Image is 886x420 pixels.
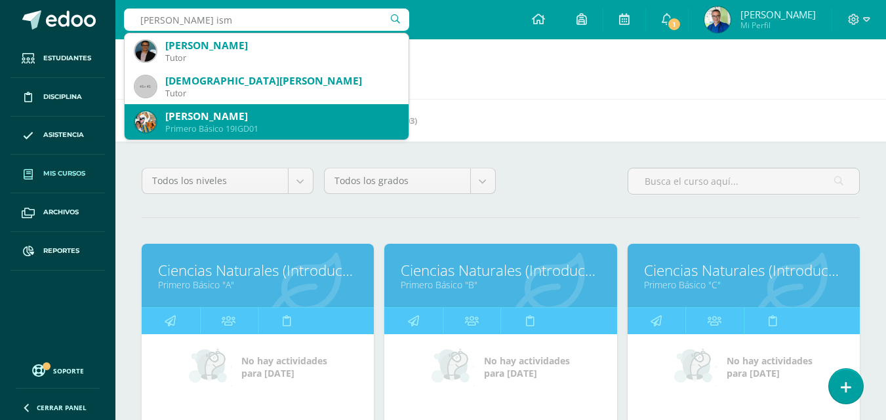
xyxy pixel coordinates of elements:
[158,260,357,280] a: Ciencias Naturales (Introducción a la Biología)
[740,8,816,21] span: [PERSON_NAME]
[644,260,843,280] a: Ciencias Naturales (Introducción a la Biología)
[135,41,156,62] img: 380cab1aa45df0414879aca76f656672.png
[165,109,398,123] div: [PERSON_NAME]
[10,155,105,193] a: Mis cursos
[189,347,232,387] img: no_activities_small.png
[152,168,278,193] span: Todos los niveles
[53,366,84,375] span: Soporte
[165,123,398,134] div: Primero Básico 19IGD01
[10,232,105,271] a: Reportes
[667,17,681,31] span: 1
[704,7,731,33] img: a16637801c4a6befc1e140411cafe4ae.png
[10,78,105,117] a: Disciplina
[10,117,105,155] a: Asistencia
[43,207,79,218] span: Archivos
[484,354,570,379] span: No hay actividades para [DATE]
[727,354,813,379] span: No hay actividades para [DATE]
[43,246,79,256] span: Reportes
[16,361,100,379] a: Soporte
[43,130,84,140] span: Asistencia
[401,278,600,291] a: Primero Básico "B"
[135,111,156,132] img: 7c5b032b0f64cae356ce47239343f57d.png
[241,354,327,379] span: No hay actividades para [DATE]
[740,20,816,31] span: Mi Perfil
[10,193,105,232] a: Archivos
[43,53,91,64] span: Estudiantes
[165,39,398,52] div: [PERSON_NAME]
[10,39,105,78] a: Estudiantes
[135,76,156,97] img: 45x45
[674,347,717,387] img: no_activities_small.png
[644,278,843,291] a: Primero Básico "C"
[43,168,85,179] span: Mis cursos
[432,347,475,387] img: no_activities_small.png
[124,9,409,31] input: Busca un usuario...
[325,168,495,193] a: Todos los grados
[334,168,460,193] span: Todos los grados
[165,88,398,99] div: Tutor
[43,92,82,102] span: Disciplina
[165,52,398,64] div: Tutor
[628,168,859,194] input: Busca el curso aquí...
[401,260,600,280] a: Ciencias Naturales (Introducción a la Biología)
[142,168,313,193] a: Todos los niveles
[165,74,398,88] div: [DEMOGRAPHIC_DATA][PERSON_NAME]
[37,403,87,412] span: Cerrar panel
[158,278,357,291] a: Primero Básico "A"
